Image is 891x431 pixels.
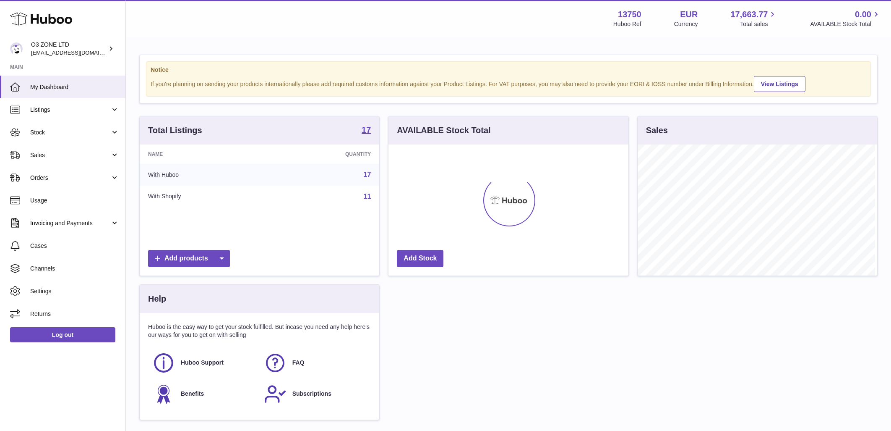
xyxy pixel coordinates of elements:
p: Huboo is the easy way to get your stock fulfilled. But incase you need any help here's our ways f... [148,323,371,339]
a: Huboo Support [152,352,255,374]
a: Log out [10,327,115,342]
strong: Notice [151,66,866,74]
div: If you're planning on sending your products internationally please add required customs informati... [151,75,866,92]
span: Stock [30,129,110,137]
span: Huboo Support [181,359,224,367]
span: Usage [30,197,119,205]
span: AVAILABLE Stock Total [810,20,881,28]
span: Settings [30,287,119,295]
a: Add Stock [397,250,443,267]
a: 11 [364,193,371,200]
a: 17 [362,126,371,136]
h3: Help [148,293,166,305]
span: My Dashboard [30,83,119,91]
a: 17 [364,171,371,178]
span: Sales [30,151,110,159]
span: Listings [30,106,110,114]
h3: Sales [646,125,668,136]
span: Returns [30,310,119,318]
th: Quantity [269,145,379,164]
span: FAQ [292,359,305,367]
span: Subscriptions [292,390,331,398]
a: Subscriptions [264,383,367,405]
strong: 13750 [618,9,641,20]
span: 0.00 [855,9,871,20]
div: O3 ZONE LTD [31,41,107,57]
a: View Listings [754,76,805,92]
h3: AVAILABLE Stock Total [397,125,490,136]
strong: 17 [362,126,371,134]
span: 17,663.77 [730,9,768,20]
span: Benefits [181,390,204,398]
span: Cases [30,242,119,250]
span: Invoicing and Payments [30,219,110,227]
span: Orders [30,174,110,182]
span: Total sales [740,20,777,28]
a: Benefits [152,383,255,405]
span: Channels [30,265,119,273]
h3: Total Listings [148,125,202,136]
a: FAQ [264,352,367,374]
a: 0.00 AVAILABLE Stock Total [810,9,881,28]
a: 17,663.77 Total sales [730,9,777,28]
strong: EUR [680,9,698,20]
td: With Shopify [140,186,269,208]
a: Add products [148,250,230,267]
div: Currency [674,20,698,28]
th: Name [140,145,269,164]
td: With Huboo [140,164,269,186]
span: [EMAIL_ADDRESS][DOMAIN_NAME] [31,49,123,56]
img: hello@o3zoneltd.co.uk [10,42,23,55]
div: Huboo Ref [613,20,641,28]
